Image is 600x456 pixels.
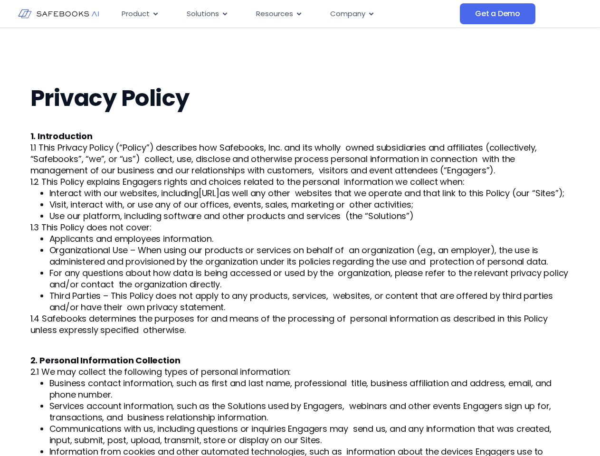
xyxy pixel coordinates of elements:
[49,199,413,210] span: Visit, interact with, or use any of our offices, events, sales, marketing or other activities;
[199,187,219,199] span: [URL]
[30,313,548,336] span: 1.4 Safebooks determines the purposes for and means of the processing of personal information as ...
[30,130,93,142] strong: 1. Introduction
[49,400,552,423] span: Services account information, such as the Solutions used by Engagers, webinars and other events E...
[49,210,414,222] span: Use our platform, including software and other products and services (the “Solutions”)
[49,423,552,446] span: Communications with us, including questions or inquiries Engagers may send us, and any informatio...
[256,9,293,19] span: Resources
[30,85,570,112] h2: Privacy Policy
[49,267,569,290] span: For any questions about how data is being accessed or used by the organization, please refer to t...
[49,187,199,199] span: Interact with our websites, including
[187,9,219,19] span: Solutions
[30,366,291,378] span: 2.1 We may collect the following types of personal information:
[30,176,465,188] span: 1.2 This Policy explains Engagers rights and choices related to the personal information we colle...
[114,5,460,23] div: Menu Toggle
[114,5,460,23] nav: Menu
[49,244,548,267] span: Organizational Use – When using our products or services on behalf of an organization (e.g., an e...
[30,221,152,233] span: 1.3 This Policy does not cover:
[49,290,553,313] span: Third Parties – This Policy does not apply to any products, services, websites, or content that a...
[122,9,150,19] span: Product
[475,9,520,19] span: Get a Demo
[49,377,552,400] span: Business contact information, such as first and last name, professional title, business affiliati...
[30,142,537,176] span: 1.1 This Privacy Policy (“Policy”) describes how Safebooks, Inc. and its wholly owned subsidiarie...
[49,233,213,245] span: Applicants and employees information.
[460,3,535,24] a: Get a Demo
[219,187,564,199] span: as well any other websites that we operate and that link to this Policy (our “Sites”);
[30,354,181,366] strong: 2. Personal Information Collection
[330,9,365,19] span: Company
